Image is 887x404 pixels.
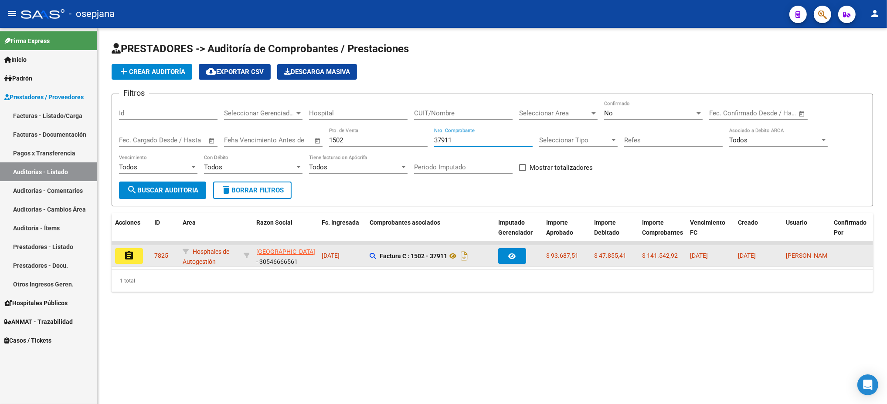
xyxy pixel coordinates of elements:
[119,136,154,144] input: Fecha inicio
[642,252,678,259] span: $ 141.542,92
[594,219,619,236] span: Importe Debitado
[834,219,867,236] span: Confirmado Por
[112,43,409,55] span: PRESTADORES -> Auditoría de Comprobantes / Prestaciones
[256,248,315,255] span: [GEOGRAPHIC_DATA]
[366,213,495,252] datatable-header-cell: Comprobantes asociados
[539,136,610,144] span: Seleccionar Tipo
[4,36,50,46] span: Firma Express
[546,252,578,259] span: $ 93.687,51
[154,219,160,226] span: ID
[495,213,543,252] datatable-header-cell: Imputado Gerenciador
[4,74,32,83] span: Padrón
[752,109,795,117] input: Fecha fin
[183,219,196,226] span: Area
[786,219,807,226] span: Usuario
[151,213,179,252] datatable-header-cell: ID
[124,250,134,261] mat-icon: assignment
[284,68,350,76] span: Descarga Masiva
[112,270,873,292] div: 1 total
[830,213,878,252] datatable-header-cell: Confirmado Por
[734,213,782,252] datatable-header-cell: Creado
[221,186,284,194] span: Borrar Filtros
[204,163,222,171] span: Todos
[277,64,357,80] button: Descarga Masiva
[738,219,758,226] span: Creado
[322,252,340,259] span: [DATE]
[206,68,264,76] span: Exportar CSV
[546,219,573,236] span: Importe Aprobado
[119,182,206,199] button: Buscar Auditoria
[183,248,229,265] span: Hospitales de Autogestión
[797,109,807,119] button: Open calendar
[309,163,327,171] span: Todos
[4,55,27,64] span: Inicio
[256,247,315,265] div: - 30546666561
[179,213,240,252] datatable-header-cell: Area
[690,252,708,259] span: [DATE]
[206,66,216,77] mat-icon: cloud_download
[4,336,51,345] span: Casos / Tickets
[112,64,192,80] button: Crear Auditoría
[318,213,366,252] datatable-header-cell: Fc. Ingresada
[782,213,830,252] datatable-header-cell: Usuario
[690,219,725,236] span: Vencimiento FC
[4,317,73,327] span: ANMAT - Trazabilidad
[591,213,639,252] datatable-header-cell: Importe Debitado
[786,252,833,259] span: [PERSON_NAME]
[870,8,880,19] mat-icon: person
[224,109,295,117] span: Seleccionar Gerenciador
[857,374,878,395] div: Open Intercom Messenger
[729,136,748,144] span: Todos
[4,298,68,308] span: Hospitales Públicos
[639,213,686,252] datatable-header-cell: Importe Comprobantes
[112,213,151,252] datatable-header-cell: Acciones
[7,8,17,19] mat-icon: menu
[277,64,357,80] app-download-masive: Descarga masiva de comprobantes (adjuntos)
[530,162,593,173] span: Mostrar totalizadores
[709,109,744,117] input: Fecha inicio
[253,213,318,252] datatable-header-cell: Razon Social
[370,219,440,226] span: Comprobantes asociados
[322,219,359,226] span: Fc. Ingresada
[119,87,149,99] h3: Filtros
[221,185,231,195] mat-icon: delete
[207,136,217,146] button: Open calendar
[127,186,198,194] span: Buscar Auditoria
[738,252,756,259] span: [DATE]
[313,136,323,146] button: Open calendar
[642,219,683,236] span: Importe Comprobantes
[519,109,590,117] span: Seleccionar Area
[119,68,185,76] span: Crear Auditoría
[543,213,591,252] datatable-header-cell: Importe Aprobado
[115,219,140,226] span: Acciones
[380,252,447,259] strong: Factura C : 1502 - 37911
[127,185,137,195] mat-icon: search
[604,109,613,117] span: No
[498,219,533,236] span: Imputado Gerenciador
[213,182,292,199] button: Borrar Filtros
[686,213,734,252] datatable-header-cell: Vencimiento FC
[69,4,115,24] span: - osepjana
[154,252,168,259] span: 7825
[119,66,129,77] mat-icon: add
[594,252,626,259] span: $ 47.855,41
[199,64,271,80] button: Exportar CSV
[119,163,137,171] span: Todos
[256,219,292,226] span: Razon Social
[459,249,470,263] i: Descargar documento
[4,92,84,102] span: Prestadores / Proveedores
[162,136,204,144] input: Fecha fin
